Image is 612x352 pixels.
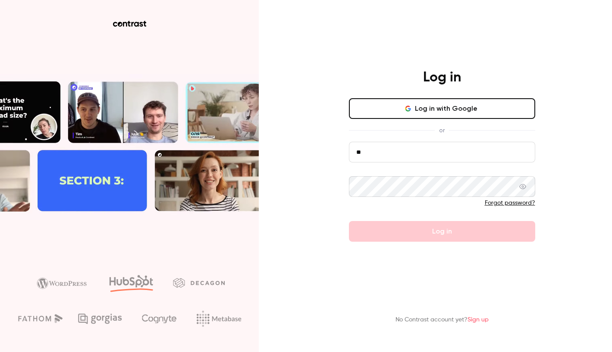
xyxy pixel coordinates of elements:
span: or [435,126,449,135]
a: Sign up [468,317,489,323]
h4: Log in [423,69,461,86]
a: Forgot password? [485,200,535,206]
img: decagon [173,278,225,287]
button: Log in with Google [349,98,535,119]
p: No Contrast account yet? [395,315,489,324]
